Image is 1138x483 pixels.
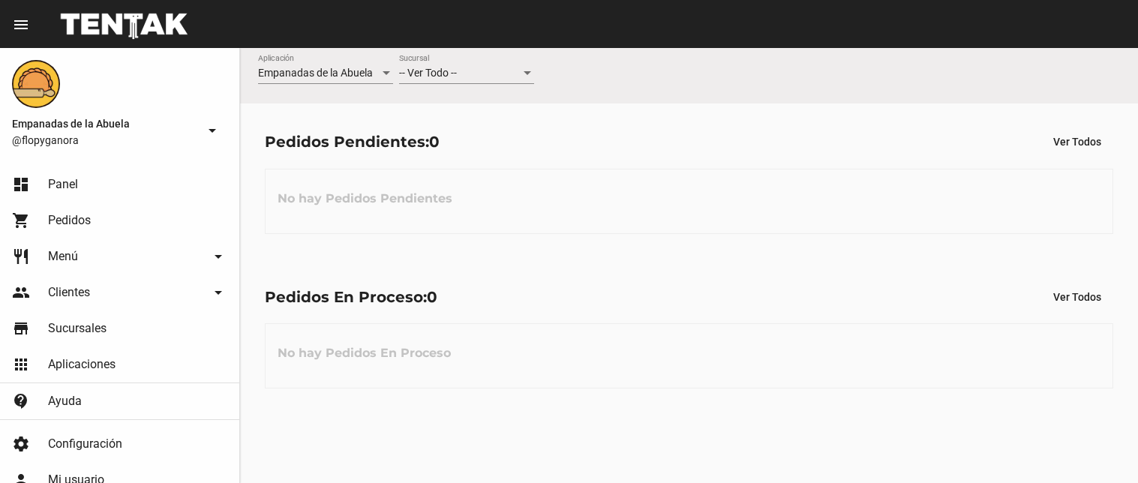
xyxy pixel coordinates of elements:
[1041,128,1113,155] button: Ver Todos
[12,211,30,229] mat-icon: shopping_cart
[12,355,30,373] mat-icon: apps
[266,176,464,221] h3: No hay Pedidos Pendientes
[265,285,437,309] div: Pedidos En Proceso:
[266,331,463,376] h3: No hay Pedidos En Proceso
[399,67,457,79] span: -- Ver Todo --
[1041,283,1113,310] button: Ver Todos
[48,436,122,451] span: Configuración
[12,283,30,301] mat-icon: people
[1053,136,1101,148] span: Ver Todos
[12,392,30,410] mat-icon: contact_support
[427,288,437,306] span: 0
[12,133,197,148] span: @flopyganora
[12,115,197,133] span: Empanadas de la Abuela
[209,283,227,301] mat-icon: arrow_drop_down
[48,321,107,336] span: Sucursales
[258,67,373,79] span: Empanadas de la Abuela
[1053,291,1101,303] span: Ver Todos
[48,213,91,228] span: Pedidos
[48,177,78,192] span: Panel
[12,247,30,265] mat-icon: restaurant
[12,16,30,34] mat-icon: menu
[48,249,78,264] span: Menú
[12,60,60,108] img: f0136945-ed32-4f7c-91e3-a375bc4bb2c5.png
[203,121,221,139] mat-icon: arrow_drop_down
[429,133,440,151] span: 0
[209,247,227,265] mat-icon: arrow_drop_down
[48,285,90,300] span: Clientes
[48,357,116,372] span: Aplicaciones
[265,130,440,154] div: Pedidos Pendientes:
[12,319,30,337] mat-icon: store
[12,435,30,453] mat-icon: settings
[48,394,82,409] span: Ayuda
[12,175,30,193] mat-icon: dashboard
